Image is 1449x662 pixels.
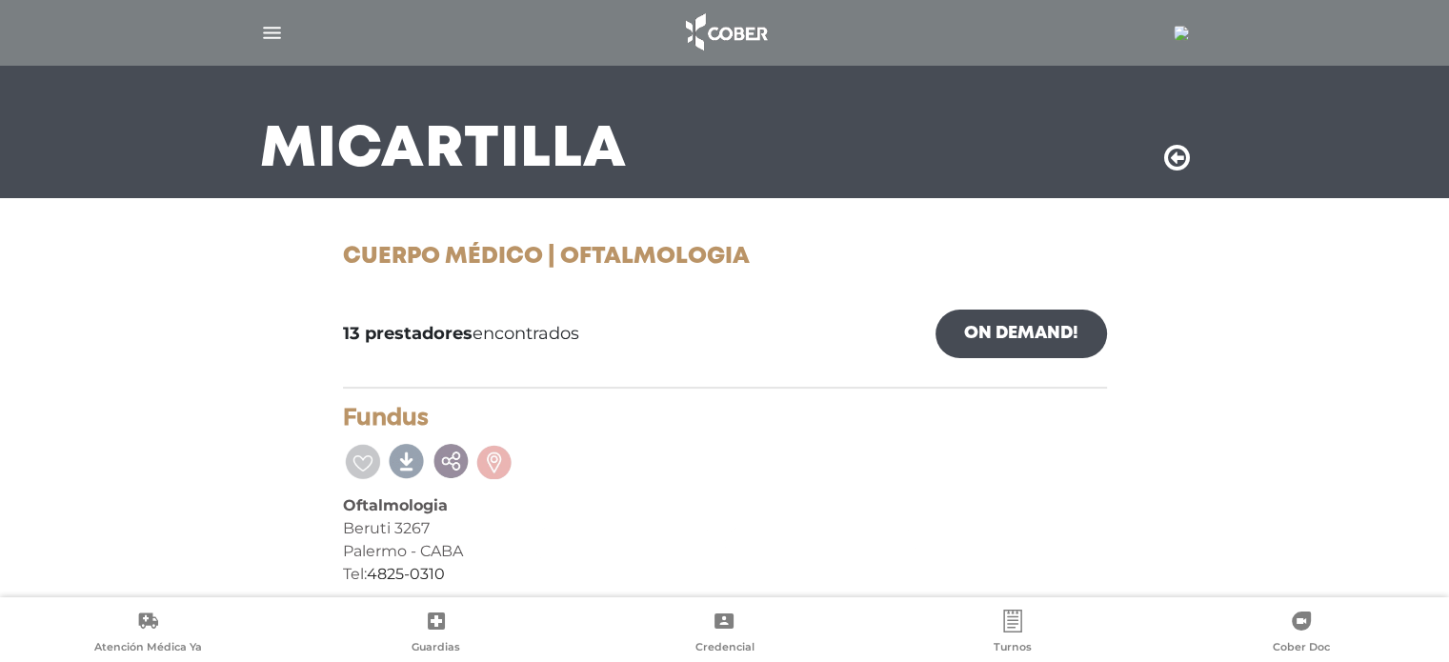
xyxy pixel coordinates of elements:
[1273,640,1330,657] span: Cober Doc
[994,640,1032,657] span: Turnos
[1174,26,1189,41] img: 7294
[869,610,1157,658] a: Turnos
[292,610,581,658] a: Guardias
[343,323,473,344] b: 13 prestadores
[1157,610,1445,658] a: Cober Doc
[412,640,460,657] span: Guardias
[260,21,284,45] img: Cober_menu-lines-white.svg
[94,640,202,657] span: Atención Médica Ya
[533,527,714,561] a: Expandir todos
[367,565,445,583] a: 4825-0310
[343,496,448,514] b: Oftalmologia
[343,244,1107,271] h1: Cuerpo Médico | Oftalmologia
[4,610,292,658] a: Atención Médica Ya
[580,610,869,658] a: Credencial
[260,126,627,175] h3: Mi Cartilla
[343,517,1107,540] div: Beruti 3267
[343,321,579,347] span: encontrados
[675,10,775,55] img: logo_cober_home-white.png
[725,527,916,561] a: Contraer todos
[343,563,1107,586] div: Tel:
[936,310,1107,358] a: On Demand!
[694,640,754,657] span: Credencial
[343,404,1107,431] h4: Fundus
